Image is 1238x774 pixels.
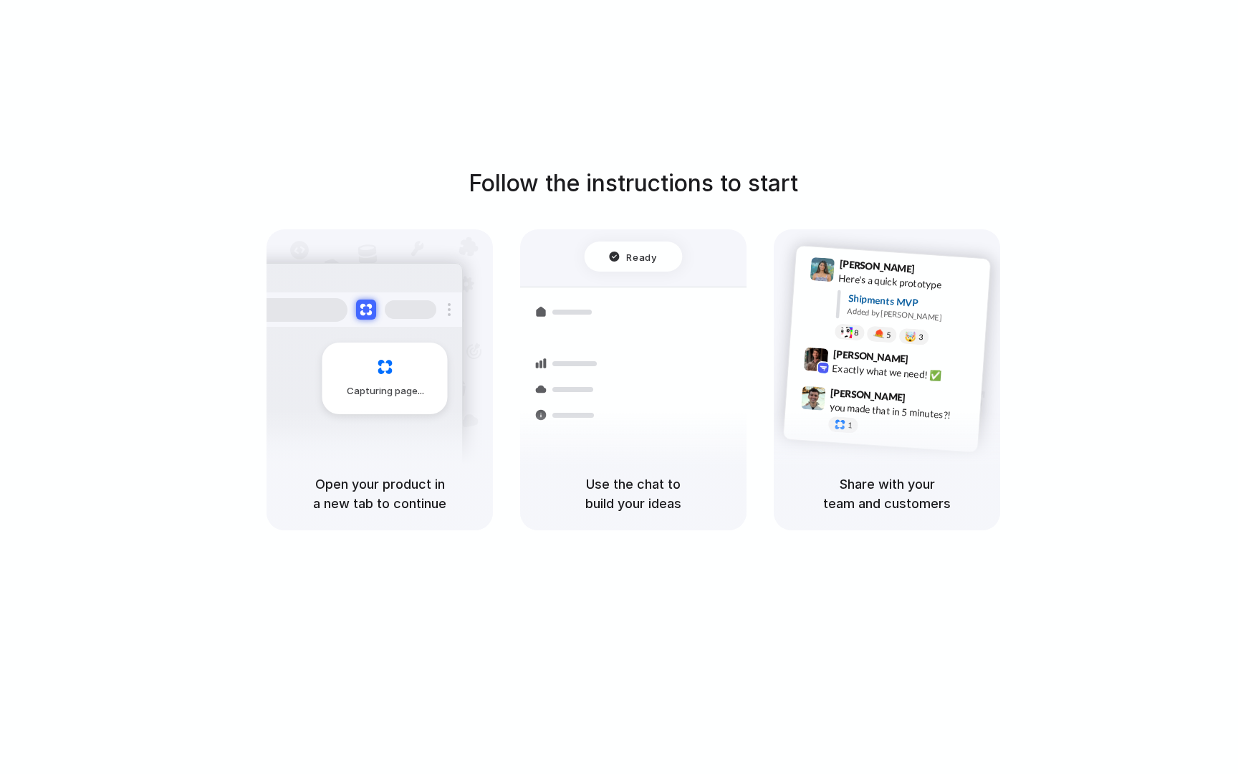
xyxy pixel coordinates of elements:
h5: Share with your team and customers [791,474,983,513]
span: [PERSON_NAME] [839,256,915,277]
div: Added by [PERSON_NAME] [847,305,979,326]
div: Here's a quick prototype [838,271,982,295]
div: Exactly what we need! ✅ [832,360,975,385]
span: 9:47 AM [910,391,939,408]
span: 8 [854,329,859,337]
div: Shipments MVP [848,291,980,315]
span: 9:41 AM [919,263,949,280]
span: 3 [918,333,923,341]
span: 5 [886,331,891,339]
div: 🤯 [905,331,917,342]
span: Ready [627,249,657,264]
h5: Use the chat to build your ideas [537,474,729,513]
span: 1 [848,421,853,429]
span: [PERSON_NAME] [830,385,906,406]
span: Capturing page [347,384,426,398]
h5: Open your product in a new tab to continue [284,474,476,513]
h1: Follow the instructions to start [469,166,798,201]
span: [PERSON_NAME] [832,346,908,367]
div: you made that in 5 minutes?! [829,399,972,424]
span: 9:42 AM [913,353,942,370]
